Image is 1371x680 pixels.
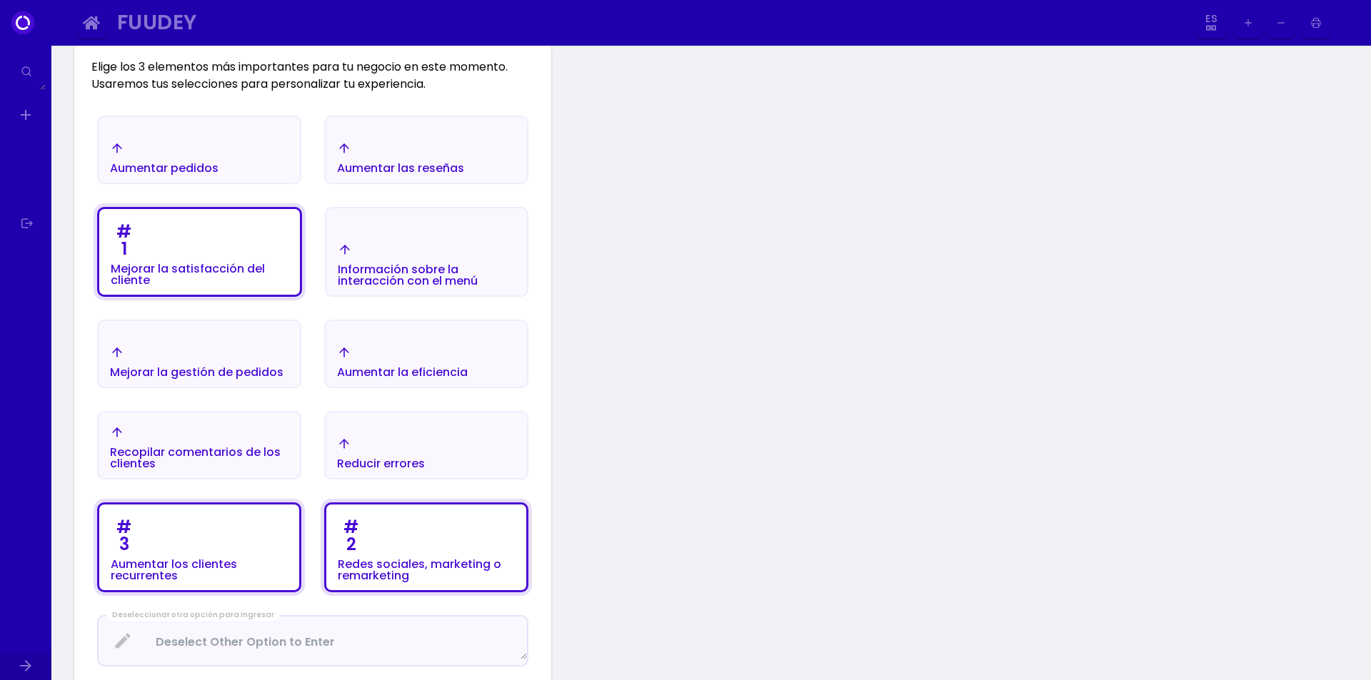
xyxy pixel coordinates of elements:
font: 1 [121,237,127,260]
button: Fuudey [111,7,1191,39]
font: Aumentar pedidos [110,160,219,176]
font: Redes sociales, marketing o remarketing [338,556,501,584]
img: Imagen [1335,11,1357,34]
font: Información sobre la interacción con el menú [338,261,478,289]
button: Mejorar la gestión de pedidos [97,320,301,388]
font: # [343,515,358,539]
button: Recopilar comentarios de los clientes [97,411,301,479]
font: Fuudey [117,8,197,36]
font: Aumentar la eficiencia [337,364,468,380]
font: Aumentar las reseñas [337,160,464,176]
button: #2Redes sociales, marketing o remarketing [324,502,528,592]
button: Aumentar la eficiencia [324,320,528,388]
font: Mejorar la satisfacción del cliente [111,260,265,288]
font: # [116,220,131,243]
button: Información sobre la interacción con el menú [325,207,528,297]
button: #3Aumentar los clientes recurrentes [97,502,301,592]
font: 3 [119,532,129,556]
font: Deseleccionar otra opción para ingresar [112,609,274,620]
button: Aumentar las reseñas [324,116,528,184]
font: Mejorar la gestión de pedidos [110,364,283,380]
font: Elige los 3 elementos más importantes para tu negocio en este momento. Usaremos tus selecciones p... [91,59,508,92]
button: #1Mejorar la satisfacción del cliente [97,207,302,297]
button: Reducir errores [324,411,528,479]
font: Recopilar comentarios de los clientes [110,444,281,472]
font: Reducir errores [337,455,425,472]
font: 2 [346,532,356,556]
font: # [116,515,131,539]
font: Aumentar los clientes recurrentes [111,556,237,584]
button: Aumentar pedidos [97,116,301,184]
